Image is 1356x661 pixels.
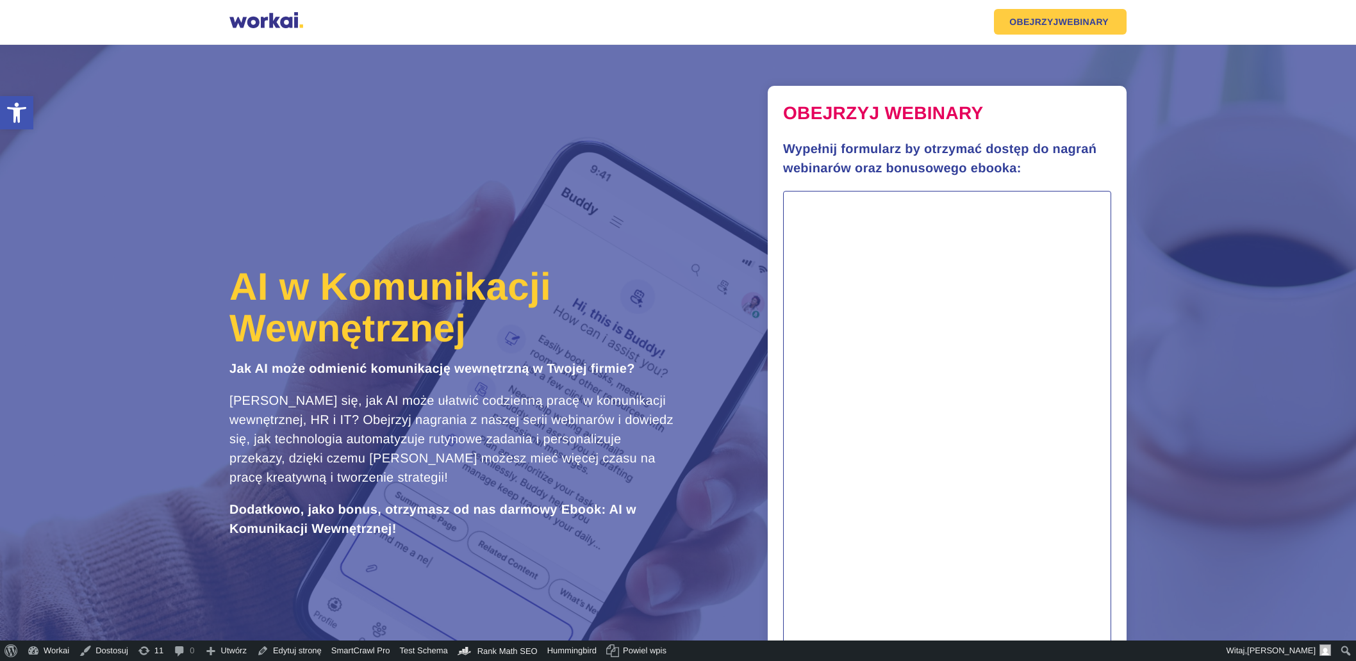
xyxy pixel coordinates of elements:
[229,503,636,536] strong: Dodatkowo, jako bonus, otrzymasz od nas darmowy Ebook: AI w Komunikacji Wewnętrznej!
[1222,641,1336,661] a: Witaj,
[783,101,1111,126] h2: Obejrzyj webinary
[783,142,1096,175] strong: Wypełnij formularz by otrzymać dostęp do nagrań webinarów oraz bonusowego ebooka:
[994,9,1127,35] a: OBEJRZYJWEBINARY
[229,265,551,350] span: AI w Komunikacji Wewnętrznej
[229,394,674,485] span: [PERSON_NAME] się, jak AI może ułatwić codzienną pracę w komunikacji wewnętrznej, HR i IT? Obejrz...
[190,641,194,661] span: 0
[252,641,327,661] a: Edytuj stronę
[1247,646,1316,655] span: [PERSON_NAME]
[1059,17,1109,26] em: WEBINARY
[543,641,602,661] a: Hummingbird
[229,362,635,376] strong: Jak AI może odmienić komunikację wewnętrzną w Twojej firmie?
[22,641,74,661] a: Workai
[623,641,666,661] span: Powiel wpis
[154,641,163,661] span: 11
[74,641,133,661] a: Dostosuj
[395,641,453,661] a: Test Schema
[477,646,538,656] span: Rank Math SEO
[221,641,247,661] span: Utwórz
[327,641,395,661] a: SmartCrawl Pro
[453,641,543,661] a: Kokpit Rank Math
